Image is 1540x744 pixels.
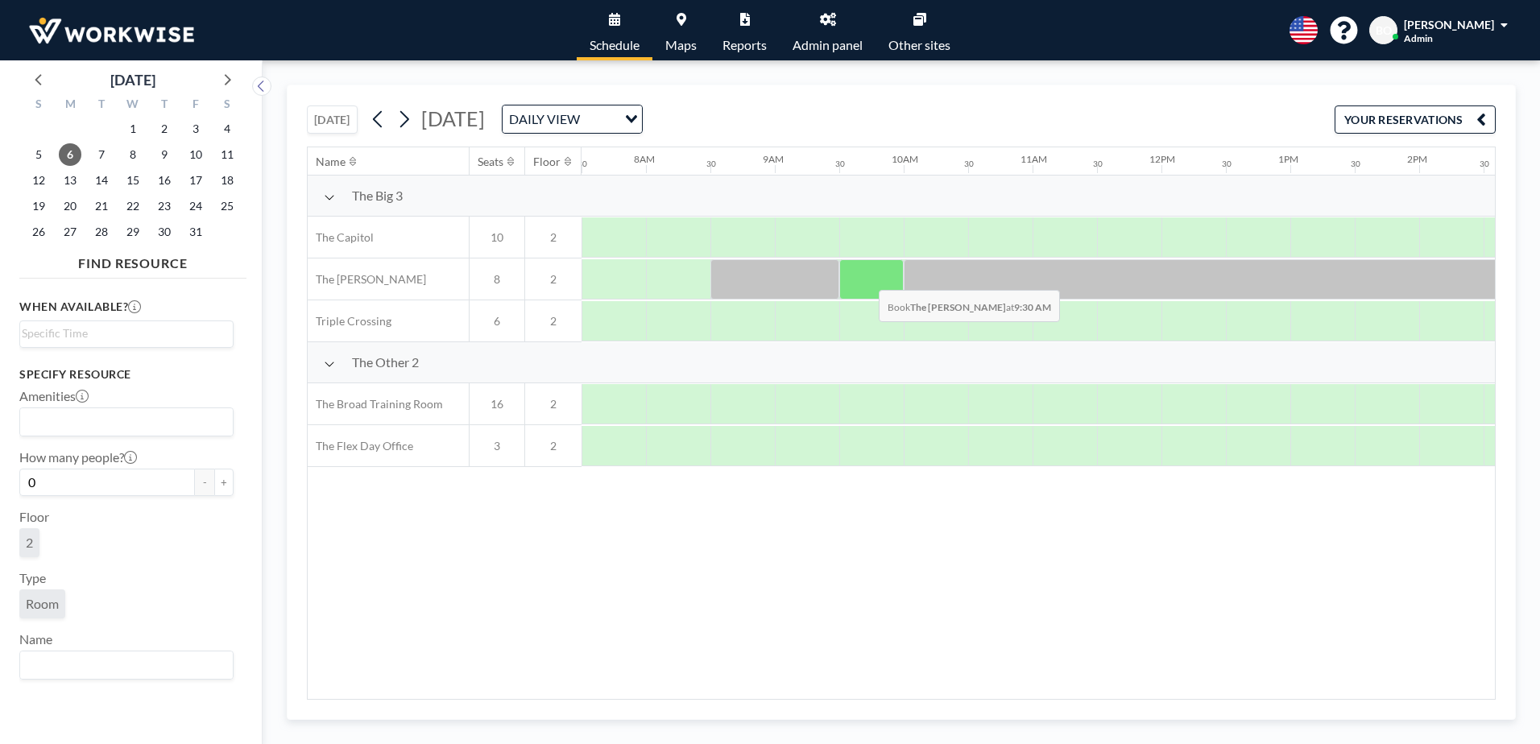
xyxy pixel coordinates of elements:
[153,195,176,217] span: Thursday, October 23, 2025
[211,95,242,116] div: S
[22,324,224,342] input: Search for option
[153,143,176,166] span: Thursday, October 9, 2025
[19,367,234,382] h3: Specify resource
[118,95,149,116] div: W
[27,169,50,192] span: Sunday, October 12, 2025
[148,95,180,116] div: T
[22,411,224,432] input: Search for option
[19,509,49,525] label: Floor
[59,221,81,243] span: Monday, October 27, 2025
[153,221,176,243] span: Thursday, October 30, 2025
[110,68,155,91] div: [DATE]
[470,314,524,329] span: 6
[316,155,346,169] div: Name
[879,290,1060,322] span: Book at
[525,314,582,329] span: 2
[59,169,81,192] span: Monday, October 13, 2025
[1278,153,1298,165] div: 1PM
[307,105,358,134] button: [DATE]
[525,439,582,453] span: 2
[888,39,950,52] span: Other sites
[86,95,118,116] div: T
[153,169,176,192] span: Thursday, October 16, 2025
[470,439,524,453] span: 3
[20,408,233,436] div: Search for option
[525,230,582,245] span: 2
[19,570,46,586] label: Type
[184,221,207,243] span: Friday, October 31, 2025
[26,14,197,47] img: organization-logo
[23,95,55,116] div: S
[503,105,642,133] div: Search for option
[577,159,587,169] div: 30
[665,39,697,52] span: Maps
[835,159,845,169] div: 30
[26,535,33,550] span: 2
[308,314,391,329] span: Triple Crossing
[180,95,211,116] div: F
[585,109,615,130] input: Search for option
[195,469,214,496] button: -
[19,449,137,465] label: How many people?
[470,272,524,287] span: 8
[1149,153,1175,165] div: 12PM
[308,439,413,453] span: The Flex Day Office
[59,143,81,166] span: Monday, October 6, 2025
[1480,159,1489,169] div: 30
[19,249,246,271] h4: FIND RESOURCE
[910,301,1006,313] b: The [PERSON_NAME]
[214,469,234,496] button: +
[184,169,207,192] span: Friday, October 17, 2025
[506,109,583,130] span: DAILY VIEW
[27,195,50,217] span: Sunday, October 19, 2025
[793,39,863,52] span: Admin panel
[216,143,238,166] span: Saturday, October 11, 2025
[470,397,524,411] span: 16
[27,221,50,243] span: Sunday, October 26, 2025
[19,388,89,404] label: Amenities
[20,321,233,345] div: Search for option
[722,39,767,52] span: Reports
[122,169,144,192] span: Wednesday, October 15, 2025
[352,354,419,370] span: The Other 2
[706,159,716,169] div: 30
[184,118,207,140] span: Friday, October 3, 2025
[22,655,224,676] input: Search for option
[122,118,144,140] span: Wednesday, October 1, 2025
[590,39,640,52] span: Schedule
[55,95,86,116] div: M
[892,153,918,165] div: 10AM
[421,106,485,130] span: [DATE]
[90,169,113,192] span: Tuesday, October 14, 2025
[634,153,655,165] div: 8AM
[308,272,426,287] span: The [PERSON_NAME]
[308,230,374,245] span: The Capitol
[1404,32,1433,44] span: Admin
[470,230,524,245] span: 10
[1351,159,1360,169] div: 30
[27,143,50,166] span: Sunday, October 5, 2025
[153,118,176,140] span: Thursday, October 2, 2025
[216,118,238,140] span: Saturday, October 4, 2025
[122,221,144,243] span: Wednesday, October 29, 2025
[352,188,403,204] span: The Big 3
[308,397,443,411] span: The Broad Training Room
[90,195,113,217] span: Tuesday, October 21, 2025
[1404,18,1494,31] span: [PERSON_NAME]
[184,143,207,166] span: Friday, October 10, 2025
[19,631,52,647] label: Name
[525,272,582,287] span: 2
[1014,301,1051,313] b: 9:30 AM
[1222,159,1232,169] div: 30
[763,153,784,165] div: 9AM
[525,397,582,411] span: 2
[184,195,207,217] span: Friday, October 24, 2025
[122,195,144,217] span: Wednesday, October 22, 2025
[20,651,233,679] div: Search for option
[1376,23,1392,38] span: BO
[216,195,238,217] span: Saturday, October 25, 2025
[1093,159,1103,169] div: 30
[478,155,503,169] div: Seats
[90,221,113,243] span: Tuesday, October 28, 2025
[122,143,144,166] span: Wednesday, October 8, 2025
